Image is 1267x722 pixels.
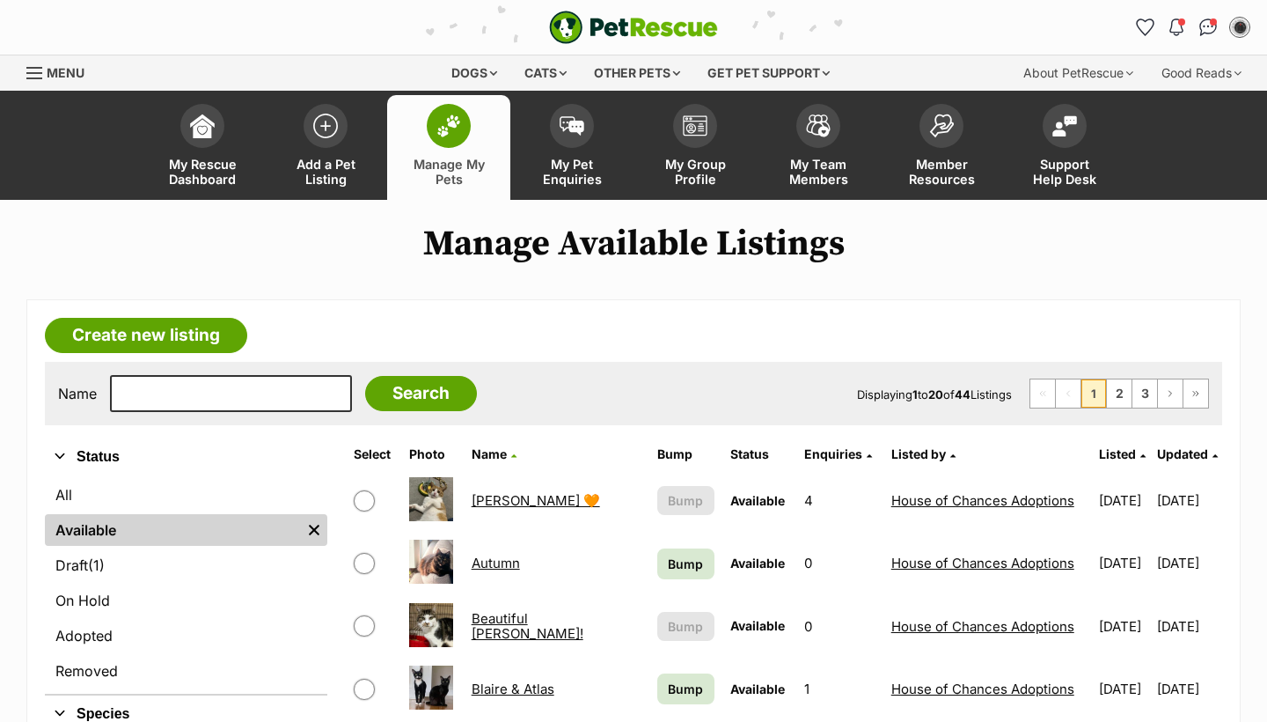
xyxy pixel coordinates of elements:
[365,376,477,411] input: Search
[1132,379,1157,408] a: Page 3
[668,555,703,573] span: Bump
[436,114,461,137] img: manage-my-pets-icon-02211641906a0b7f246fdf0571729dbe1e7629f14944591b6c1af311fb30b64b.svg
[650,440,721,468] th: Bump
[45,655,327,687] a: Removed
[804,446,872,461] a: Enquiries
[891,492,1074,509] a: House of Chances Adoptions
[1092,533,1155,593] td: [DATE]
[1011,55,1146,91] div: About PetRescue
[1183,379,1208,408] a: Last page
[655,157,735,187] span: My Group Profile
[797,596,883,657] td: 0
[141,95,264,200] a: My Rescue Dashboard
[891,446,946,461] span: Listed by
[402,440,463,468] th: Photo
[549,11,718,44] img: logo-e224e6f780fb5917bec1dbf3a21bbac754714ae5b6737aabdf751b685950b380.svg
[47,65,84,80] span: Menu
[857,387,1012,402] span: Displaying to of Listings
[1226,13,1254,41] button: My account
[891,681,1074,697] a: House of Chances Adoptions
[723,440,795,468] th: Status
[880,95,1003,200] a: Member Resources
[1056,379,1080,408] span: Previous page
[1030,379,1055,408] span: First page
[1131,13,1254,41] ul: Account quick links
[806,114,831,137] img: team-members-icon-5396bd8760b3fe7c0b43da4ab00e1e3bb1a5d9ba89233759b79545d2d3fc5d0d.svg
[1099,446,1136,461] span: Listed
[45,585,327,616] a: On Hold
[532,157,612,187] span: My Pet Enquiries
[387,95,510,200] a: Manage My Pets
[1149,55,1254,91] div: Good Reads
[1081,379,1106,408] span: Page 1
[1092,596,1155,657] td: [DATE]
[58,386,97,402] label: Name
[26,55,97,87] a: Menu
[1157,596,1220,657] td: [DATE]
[633,95,757,200] a: My Group Profile
[472,446,507,461] span: Name
[1157,470,1220,531] td: [DATE]
[730,681,785,696] span: Available
[1199,18,1218,36] img: chat-41dd97257d64d25036548639549fe6c8038ab92f7586957e7f3b1b290dea8141.svg
[1157,446,1208,461] span: Updated
[1099,446,1146,461] a: Listed
[472,610,583,642] a: Beautiful [PERSON_NAME]!
[912,387,918,402] strong: 1
[190,114,215,138] img: dashboard-icon-eb2f2d2d3e046f16d808141f083e7271f6b2e854fb5c12c21221c1fb7104beca.svg
[657,549,714,579] a: Bump
[45,514,301,546] a: Available
[668,680,703,698] span: Bump
[668,491,703,510] span: Bump
[45,620,327,652] a: Adopted
[510,95,633,200] a: My Pet Enquiries
[891,446,956,461] a: Listed by
[549,11,718,44] a: PetRescue
[1025,157,1104,187] span: Support Help Desk
[891,555,1074,571] a: House of Chances Adoptions
[955,387,970,402] strong: 44
[163,157,242,187] span: My Rescue Dashboard
[264,95,387,200] a: Add a Pet Listing
[1107,379,1132,408] a: Page 2
[1158,379,1183,408] a: Next page
[683,115,707,136] img: group-profile-icon-3fa3cf56718a62981997c0bc7e787c4b2cf8bcc04b72c1350f741eb67cf2f40e.svg
[657,674,714,704] a: Bump
[1131,13,1159,41] a: Favourites
[1003,95,1126,200] a: Support Help Desk
[409,157,488,187] span: Manage My Pets
[779,157,858,187] span: My Team Members
[668,617,703,636] span: Bump
[1157,659,1220,719] td: [DATE]
[347,440,400,468] th: Select
[730,556,785,571] span: Available
[1157,533,1220,593] td: [DATE]
[1157,446,1218,461] a: Updated
[45,318,247,353] a: Create new listing
[757,95,880,200] a: My Team Members
[797,470,883,531] td: 4
[1169,18,1183,36] img: notifications-46538b983faf8c2785f20acdc204bb7945ddae34d4c08c2a6579f10ce5e182be.svg
[804,446,862,461] span: translation missing: en.admin.listings.index.attributes.enquiries
[313,114,338,138] img: add-pet-listing-icon-0afa8454b4691262ce3f59096e99ab1cd57d4a30225e0717b998d2c9b9846f56.svg
[928,387,943,402] strong: 20
[929,114,954,137] img: member-resources-icon-8e73f808a243e03378d46382f2149f9095a855e16c252ad45f914b54edf8863c.svg
[695,55,842,91] div: Get pet support
[512,55,579,91] div: Cats
[1052,115,1077,136] img: help-desk-icon-fdf02630f3aa405de69fd3d07c3f3aa587a6932b1a1747fa1d2bba05be0121f9.svg
[45,446,327,468] button: Status
[1231,18,1249,36] img: Lauren O'Grady profile pic
[657,486,714,515] button: Bump
[797,659,883,719] td: 1
[657,612,714,641] button: Bump
[1029,379,1209,409] nav: Pagination
[439,55,509,91] div: Dogs
[45,549,327,581] a: Draft
[45,479,327,511] a: All
[472,446,516,461] a: Name
[730,493,785,508] span: Available
[286,157,365,187] span: Add a Pet Listing
[730,618,785,633] span: Available
[472,681,554,697] a: Blaire & Atlas
[891,618,1074,635] a: House of Chances Adoptions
